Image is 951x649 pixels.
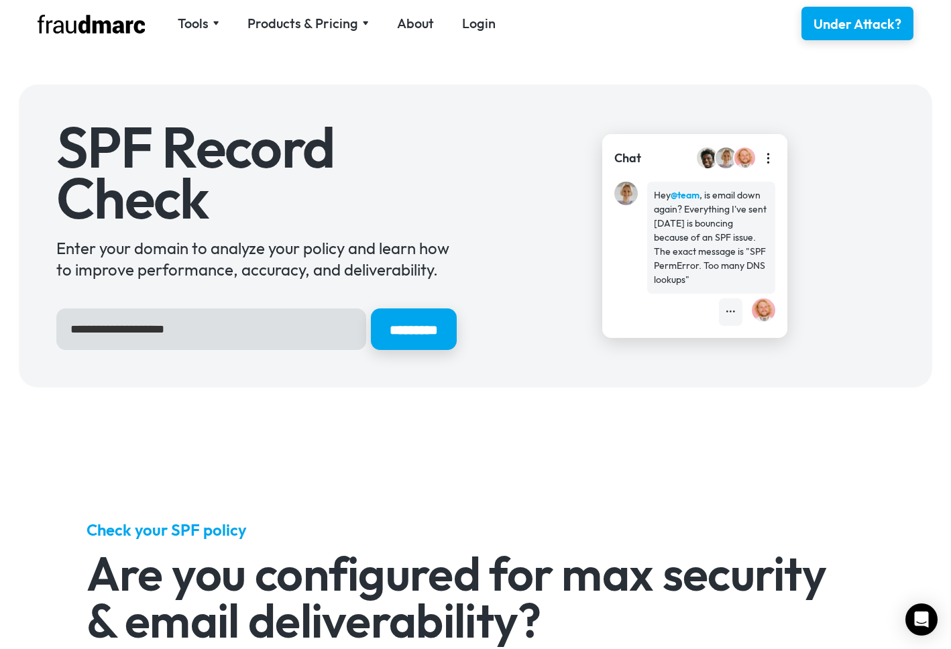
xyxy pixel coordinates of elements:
div: Products & Pricing [247,14,369,33]
div: Products & Pricing [247,14,358,33]
a: Login [462,14,496,33]
a: About [397,14,434,33]
div: Hey , is email down again? Everything I've sent [DATE] is bouncing because of an SPF issue. The e... [654,188,769,287]
strong: @team [671,189,700,201]
h1: SPF Record Check [56,122,457,223]
div: Open Intercom Messenger [905,603,938,636]
div: Chat [614,150,641,167]
h5: Check your SPF policy [87,519,865,540]
form: Hero Sign Up Form [56,308,457,350]
div: Tools [178,14,219,33]
div: Tools [178,14,209,33]
div: Enter your domain to analyze your policy and learn how to improve performance, accuracy, and deli... [56,237,457,280]
div: Under Attack? [814,15,901,34]
div: ••• [726,305,736,319]
h2: Are you configured for max security & email deliverability? [87,550,865,644]
a: Under Attack? [801,7,913,40]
